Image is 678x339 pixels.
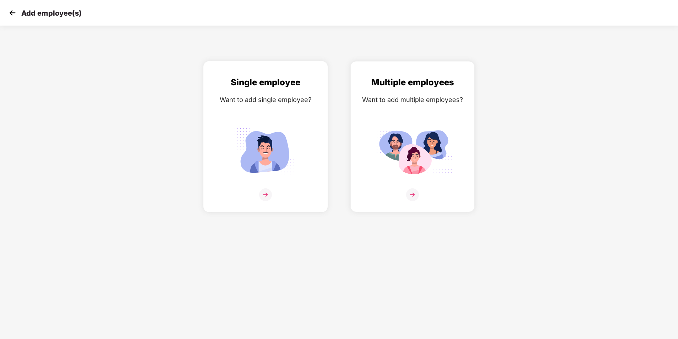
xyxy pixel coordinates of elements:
[259,188,272,201] img: svg+xml;base64,PHN2ZyB4bWxucz0iaHR0cDovL3d3dy53My5vcmcvMjAwMC9zdmciIHdpZHRoPSIzNiIgaGVpZ2h0PSIzNi...
[211,95,320,105] div: Want to add single employee?
[7,7,18,18] img: svg+xml;base64,PHN2ZyB4bWxucz0iaHR0cDovL3d3dy53My5vcmcvMjAwMC9zdmciIHdpZHRoPSIzMCIgaGVpZ2h0PSIzMC...
[211,76,320,89] div: Single employee
[226,124,305,179] img: svg+xml;base64,PHN2ZyB4bWxucz0iaHR0cDovL3d3dy53My5vcmcvMjAwMC9zdmciIGlkPSJTaW5nbGVfZW1wbG95ZWUiIH...
[358,76,467,89] div: Multiple employees
[21,9,82,17] p: Add employee(s)
[373,124,452,179] img: svg+xml;base64,PHN2ZyB4bWxucz0iaHR0cDovL3d3dy53My5vcmcvMjAwMC9zdmciIGlkPSJNdWx0aXBsZV9lbXBsb3llZS...
[406,188,419,201] img: svg+xml;base64,PHN2ZyB4bWxucz0iaHR0cDovL3d3dy53My5vcmcvMjAwMC9zdmciIHdpZHRoPSIzNiIgaGVpZ2h0PSIzNi...
[358,95,467,105] div: Want to add multiple employees?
